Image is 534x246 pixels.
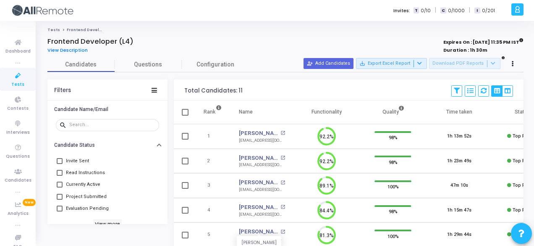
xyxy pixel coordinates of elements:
[280,156,285,160] mat-icon: open_in_new
[447,158,471,165] div: 1h 23m 49s
[54,106,108,113] h6: Candidate Name/Email
[389,133,398,142] span: 98%
[448,7,465,14] span: 0/1000
[195,198,230,223] td: 4
[359,61,365,66] mat-icon: save_alt
[67,27,118,32] span: Frontend Developer (L4)
[421,7,431,14] span: 0/10
[446,107,472,116] div: Time taken
[184,87,243,94] div: Total Candidates: 11
[443,47,487,53] strong: Duration : 1h 30m
[356,58,427,69] button: Export Excel Report
[115,60,182,69] span: Questions
[66,168,105,178] span: Read Instructions
[280,205,285,209] mat-icon: open_in_new
[280,230,285,234] mat-icon: open_in_new
[196,60,234,69] span: Configuration
[54,142,95,148] h6: Candidate Status
[66,204,109,214] span: Evaluation Pending
[307,61,313,66] mat-icon: person_add_alt
[387,232,399,240] span: 100%
[469,6,470,15] span: |
[6,129,30,136] span: Interviews
[239,178,278,187] a: [PERSON_NAME]
[47,103,168,116] button: Candidate Name/Email
[239,203,278,212] a: [PERSON_NAME]
[304,58,353,69] button: Add Candidates
[47,47,88,53] span: View Description
[47,27,60,32] a: Tests
[195,124,230,149] td: 1
[447,207,471,214] div: 1h 15m 47s
[443,37,524,46] strong: Expires On : [DATE] 11:35 PM IST
[360,101,426,124] th: Quality
[389,207,398,216] span: 98%
[11,81,24,88] span: Tests
[450,182,468,189] div: 47m 10s
[47,27,524,33] nav: breadcrumb
[23,199,36,206] span: New
[387,183,399,191] span: 100%
[69,122,156,127] input: Search...
[429,58,500,69] button: Download PDF Reports
[93,219,122,228] h6: View more
[195,149,230,174] td: 2
[47,60,115,69] span: Candidates
[47,139,168,152] button: Candidate Status
[10,2,73,19] img: logo
[491,85,513,97] div: View Options
[280,131,285,135] mat-icon: open_in_new
[5,48,31,55] span: Dashboard
[440,8,446,14] span: C
[195,101,230,124] th: Rank
[239,212,285,218] div: [EMAIL_ADDRESS][DOMAIN_NAME]
[239,227,278,236] a: [PERSON_NAME]
[66,156,89,166] span: Invite Sent
[389,158,398,166] span: 98%
[8,210,29,217] span: Analytics
[7,105,29,112] span: Contests
[66,180,100,190] span: Currently Active
[54,87,71,94] div: Filters
[447,231,471,238] div: 1h 29m 44s
[414,8,419,14] span: T
[47,48,94,53] a: View Description
[47,37,133,46] h4: Frontend Developer (L4)
[482,7,495,14] span: 0/201
[447,133,471,140] div: 1h 13m 52s
[474,8,480,14] span: I
[280,180,285,185] mat-icon: open_in_new
[59,121,69,129] mat-icon: search
[435,6,436,15] span: |
[239,154,278,162] a: [PERSON_NAME]
[66,192,107,202] span: Project Submitted
[239,107,253,116] div: Name
[239,187,285,193] div: [EMAIL_ADDRESS][DOMAIN_NAME]
[239,162,285,168] div: [EMAIL_ADDRESS][DOMAIN_NAME]
[239,129,278,138] a: [PERSON_NAME]
[239,138,285,144] div: [EMAIL_ADDRESS][DOMAIN_NAME]
[393,7,410,14] label: Invites:
[6,153,30,160] span: Questions
[195,173,230,198] td: 3
[5,177,31,184] span: Candidates
[293,101,360,124] th: Functionality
